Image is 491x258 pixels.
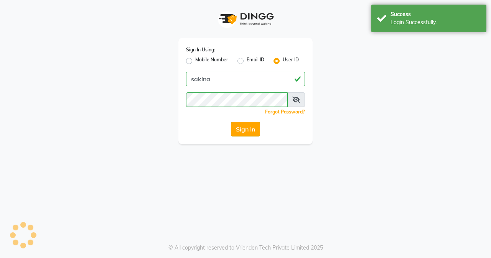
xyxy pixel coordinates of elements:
button: Sign In [231,122,260,136]
input: Username [186,92,288,107]
img: logo1.svg [215,8,276,30]
div: Login Successfully. [390,18,481,26]
label: Email ID [247,56,264,66]
label: User ID [283,56,299,66]
a: Forgot Password? [265,109,305,115]
div: Success [390,10,481,18]
input: Username [186,72,305,86]
label: Sign In Using: [186,46,215,53]
label: Mobile Number [195,56,228,66]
